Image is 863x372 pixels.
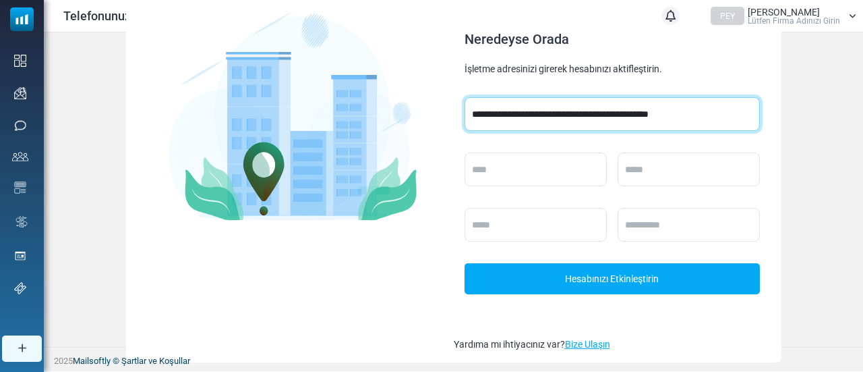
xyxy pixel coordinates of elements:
font: 2025 [54,356,73,366]
font: PEY [720,11,735,21]
font: Neredeyse Orada [465,31,569,47]
img: contacts-icon.svg [12,152,28,161]
img: campaigns-icon.png [14,87,26,99]
img: landing_pages.svg [14,250,26,262]
a: Bize Ulaşın [565,339,610,350]
a: Şartlar ve Koşullar [121,356,190,366]
img: mailsoftly_icon_blue_white.svg [10,7,34,31]
font: [PERSON_NAME] [748,7,820,18]
font: Hesabınızı Etkinleştirin [565,274,659,285]
font: Telefonunuzu Doğrulayın [63,9,199,23]
font: Yardıma mı ihtiyacınız var? [454,339,565,350]
font: Lütfen Firma Adınızı Girin [748,16,840,26]
img: support-icon.svg [14,282,26,294]
img: dashboard-icon.svg [14,55,26,67]
img: workflow.svg [14,214,29,230]
a: Mailsoftly © [73,356,119,366]
font: İşletme adresinizi girerek hesabınızı aktifleştirin. [465,63,662,74]
a: PEY [PERSON_NAME] Lütfen Firma Adınızı Girin [711,7,856,25]
span: çeviri eksik: en.layouts.footer.terms_and_conditions [121,356,190,366]
img: sms-icon.png [14,119,26,132]
img: email-templates-icon.svg [14,182,26,194]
